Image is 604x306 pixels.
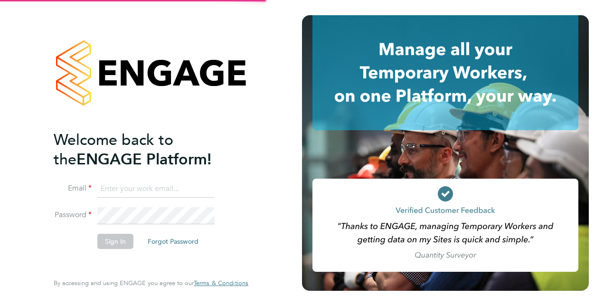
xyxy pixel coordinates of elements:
[54,130,239,169] h2: ENGAGE Platform!
[194,279,248,287] a: Terms & Conditions
[97,234,133,249] button: Sign In
[54,183,92,193] label: Email
[97,181,215,198] input: Enter your work email...
[54,210,92,220] label: Password
[54,131,173,169] span: Welcome back to the
[54,279,248,287] span: By accessing and using ENGAGE you agree to our
[140,234,206,249] button: Forgot Password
